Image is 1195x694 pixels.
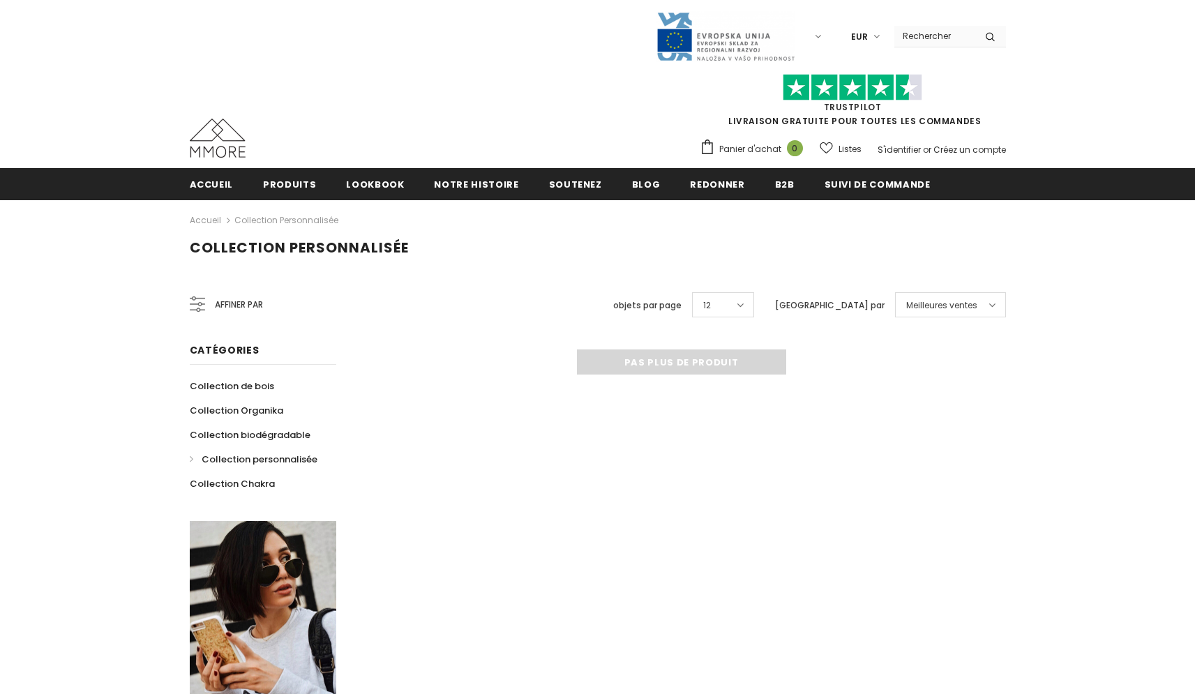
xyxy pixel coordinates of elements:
a: Accueil [190,168,234,199]
span: or [923,144,931,156]
span: 12 [703,299,711,312]
a: TrustPilot [824,101,882,113]
span: Lookbook [346,178,404,191]
a: Panier d'achat 0 [700,139,810,160]
span: EUR [851,30,868,44]
a: Collection biodégradable [190,423,310,447]
span: Affiner par [215,297,263,312]
span: Catégories [190,343,260,357]
a: Blog [632,168,661,199]
img: Javni Razpis [656,11,795,62]
span: Blog [632,178,661,191]
span: Collection biodégradable [190,428,310,442]
span: Produits [263,178,316,191]
span: Collection de bois [190,379,274,393]
label: objets par page [613,299,682,312]
span: Collection Organika [190,404,283,417]
a: B2B [775,168,795,199]
a: Collection de bois [190,374,274,398]
a: Collection Chakra [190,472,275,496]
span: 0 [787,140,803,156]
a: Collection personnalisée [190,447,317,472]
a: Accueil [190,212,221,229]
input: Search Site [894,26,975,46]
span: Listes [839,142,862,156]
span: Redonner [690,178,744,191]
a: Collection personnalisée [234,214,338,226]
span: LIVRAISON GRATUITE POUR TOUTES LES COMMANDES [700,80,1006,127]
a: Lookbook [346,168,404,199]
img: Faites confiance aux étoiles pilotes [783,74,922,101]
a: S'identifier [878,144,921,156]
span: soutenez [549,178,602,191]
span: Suivi de commande [825,178,931,191]
span: Collection personnalisée [202,453,317,466]
a: soutenez [549,168,602,199]
a: Listes [820,137,862,161]
span: Meilleures ventes [906,299,977,312]
span: Collection personnalisée [190,238,409,257]
a: Créez un compte [933,144,1006,156]
a: Suivi de commande [825,168,931,199]
span: Accueil [190,178,234,191]
img: Cas MMORE [190,119,246,158]
label: [GEOGRAPHIC_DATA] par [775,299,885,312]
span: B2B [775,178,795,191]
a: Notre histoire [434,168,518,199]
a: Produits [263,168,316,199]
span: Notre histoire [434,178,518,191]
span: Collection Chakra [190,477,275,490]
a: Javni Razpis [656,30,795,42]
a: Redonner [690,168,744,199]
span: Panier d'achat [719,142,781,156]
a: Collection Organika [190,398,283,423]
